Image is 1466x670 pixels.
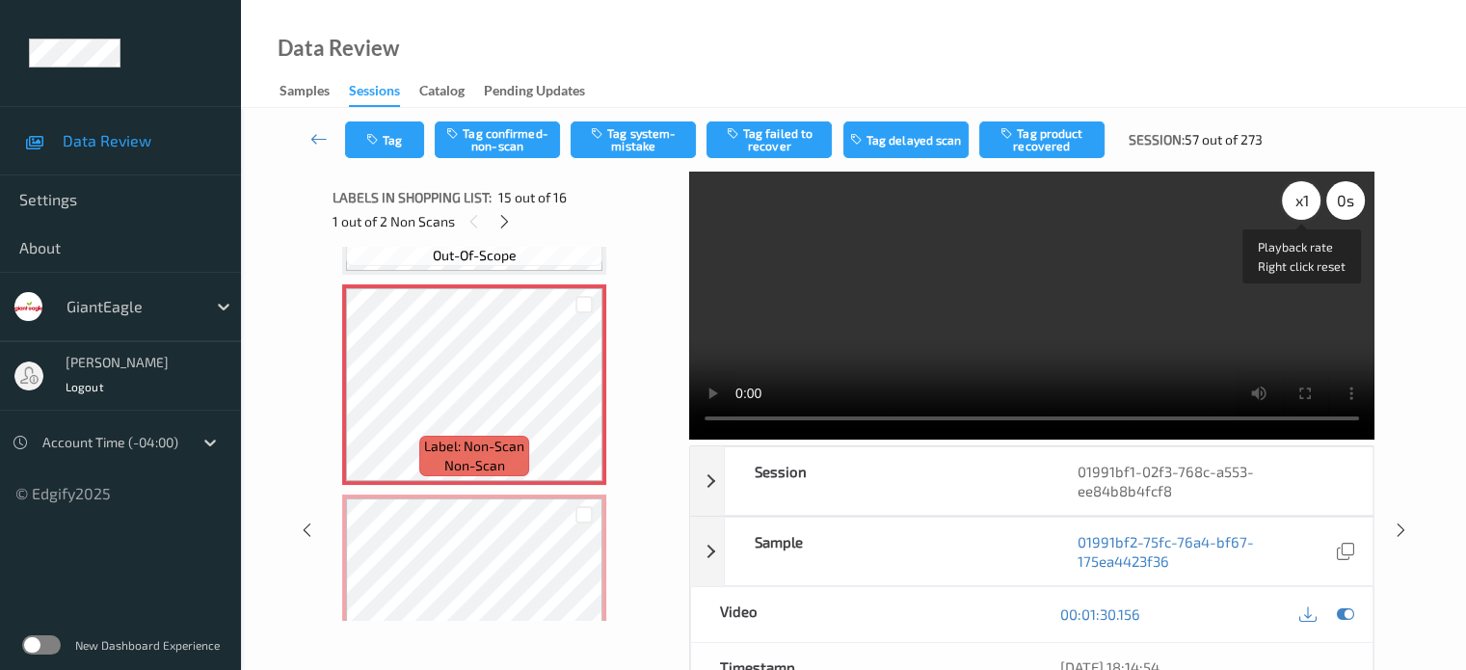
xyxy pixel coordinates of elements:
a: 00:01:30.156 [1060,604,1140,624]
button: Tag failed to recover [706,121,832,158]
div: Video [691,587,1032,642]
div: Samples [280,81,330,105]
a: Pending Updates [484,78,604,105]
div: x 1 [1282,181,1320,220]
a: 01991bf2-75fc-76a4-bf67-175ea4423f36 [1078,532,1332,571]
button: Tag product recovered [979,121,1105,158]
div: Sample [725,518,1049,585]
div: Session01991bf1-02f3-768c-a553-ee84b8b4fcf8 [690,446,1373,516]
button: Tag system-mistake [571,121,696,158]
div: Data Review [278,39,399,58]
span: Session: [1129,130,1185,149]
div: Sample01991bf2-75fc-76a4-bf67-175ea4423f36 [690,517,1373,586]
span: 57 out of 273 [1185,130,1263,149]
div: Session [725,447,1049,515]
button: Tag delayed scan [843,121,969,158]
a: Samples [280,78,349,105]
div: Pending Updates [484,81,585,105]
span: out-of-scope [433,246,517,265]
div: Catalog [419,81,465,105]
span: non-scan [444,456,505,475]
span: Labels in shopping list: [333,188,492,207]
div: Sessions [349,81,400,107]
div: 1 out of 2 Non Scans [333,209,676,233]
div: 0 s [1326,181,1365,220]
span: Label: Non-Scan [424,437,524,456]
a: Sessions [349,78,419,107]
button: Tag confirmed-non-scan [435,121,560,158]
span: 15 out of 16 [498,188,567,207]
a: Catalog [419,78,484,105]
button: Tag [345,121,424,158]
div: 01991bf1-02f3-768c-a553-ee84b8b4fcf8 [1049,447,1373,515]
